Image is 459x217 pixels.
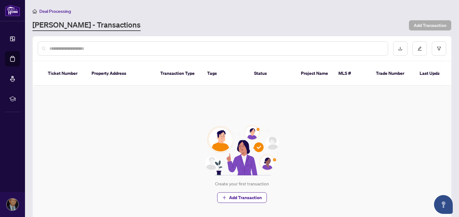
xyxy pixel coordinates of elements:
span: download [398,46,402,51]
th: Trade Number [371,61,415,86]
img: logo [5,5,20,16]
th: Tags [202,61,249,86]
th: MLS # [333,61,371,86]
span: plus [222,195,227,200]
span: edit [417,46,422,51]
span: home [32,9,37,13]
th: Property Address [87,61,155,86]
span: Deal Processing [39,8,71,14]
button: download [393,41,407,56]
button: filter [432,41,446,56]
a: [PERSON_NAME] - Transactions [32,20,141,31]
th: Ticket Number [43,61,87,86]
th: Transaction Type [155,61,202,86]
button: Open asap [434,195,453,214]
div: Create your first transaction [215,180,269,187]
th: Status [249,61,296,86]
button: edit [412,41,427,56]
button: Add Transaction [217,192,267,203]
button: Add Transaction [409,20,452,31]
img: Null State Icon [202,125,282,175]
span: Add Transaction [229,193,262,203]
img: Profile Icon [7,199,18,210]
th: Project Name [296,61,333,86]
span: filter [437,46,441,51]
